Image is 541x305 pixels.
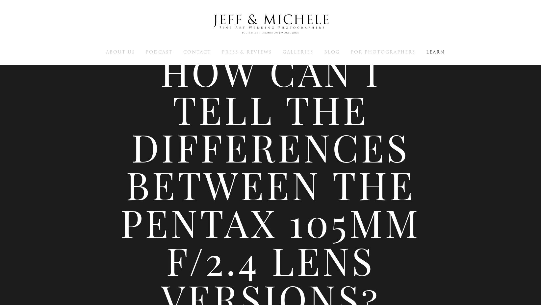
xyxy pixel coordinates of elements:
a: Contact [183,49,211,55]
img: Louisville Wedding Photographers - Jeff & Michele Wedding Photographers [205,8,336,40]
a: For Photographers [351,49,415,55]
a: Podcast [146,49,172,55]
a: About Us [106,49,135,55]
a: Press & Reviews [222,49,272,55]
a: Galleries [283,49,313,55]
a: Learn [426,49,445,55]
a: Blog [324,49,340,55]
